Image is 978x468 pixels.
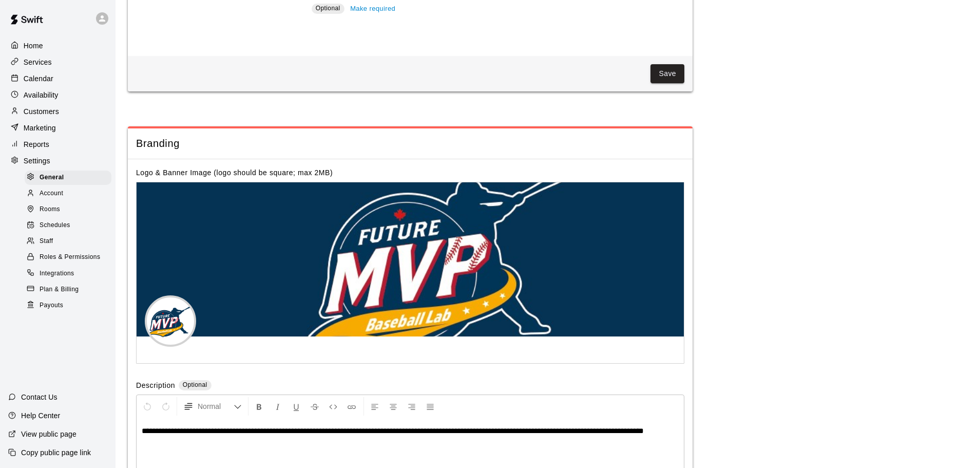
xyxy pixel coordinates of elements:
span: Staff [40,236,53,247]
button: Insert Code [324,397,342,416]
p: Availability [24,90,59,100]
label: Logo & Banner Image (logo should be square; max 2MB) [136,169,333,177]
p: Reports [24,139,49,149]
button: Justify Align [421,397,439,416]
p: Help Center [21,410,60,421]
button: Save [650,64,684,83]
a: Account [25,185,116,201]
a: Calendar [8,71,107,86]
a: Payouts [25,297,116,313]
button: Center Align [385,397,402,416]
span: Payouts [40,301,63,311]
div: Schedules [25,218,111,233]
a: Home [8,38,107,53]
button: Make required [348,1,398,17]
button: Formatting Options [179,397,246,416]
p: Contact Us [21,392,57,402]
div: General [25,171,111,185]
div: Roles & Permissions [25,250,111,265]
button: Format Italics [269,397,286,416]
span: Optional [183,381,207,388]
span: Schedules [40,220,70,231]
span: General [40,173,64,183]
span: Rooms [40,204,60,215]
span: Roles & Permissions [40,252,100,263]
button: Undo [139,397,156,416]
a: Marketing [8,120,107,136]
div: Plan & Billing [25,283,111,297]
button: Redo [157,397,175,416]
span: Optional [316,5,340,12]
div: Staff [25,234,111,249]
label: Description [136,380,175,392]
a: Reports [8,137,107,152]
button: Format Underline [287,397,305,416]
a: Customers [8,104,107,119]
p: Home [24,41,43,51]
button: Left Align [366,397,383,416]
span: Account [40,189,63,199]
p: View public page [21,429,76,439]
div: Integrations [25,267,111,281]
div: Payouts [25,298,111,313]
p: Customers [24,106,59,117]
div: Account [25,186,111,201]
a: Integrations [25,266,116,282]
a: Availability [8,87,107,103]
div: Rooms [25,202,111,217]
a: Rooms [25,202,116,218]
a: Services [8,54,107,70]
button: Format Strikethrough [306,397,323,416]
a: Schedules [25,218,116,234]
button: Format Bold [251,397,268,416]
a: Settings [8,153,107,169]
a: General [25,170,116,185]
p: Calendar [24,73,53,84]
p: Services [24,57,52,67]
span: Integrations [40,269,74,279]
a: Roles & Permissions [25,250,116,266]
a: Plan & Billing [25,282,116,297]
p: Settings [24,156,50,166]
p: Marketing [24,123,56,133]
span: Normal [198,401,234,411]
span: Plan & Billing [40,285,79,295]
a: Staff [25,234,116,250]
span: Branding [136,137,684,151]
p: Copy public page link [21,447,91,458]
button: Insert Link [343,397,360,416]
button: Right Align [403,397,420,416]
